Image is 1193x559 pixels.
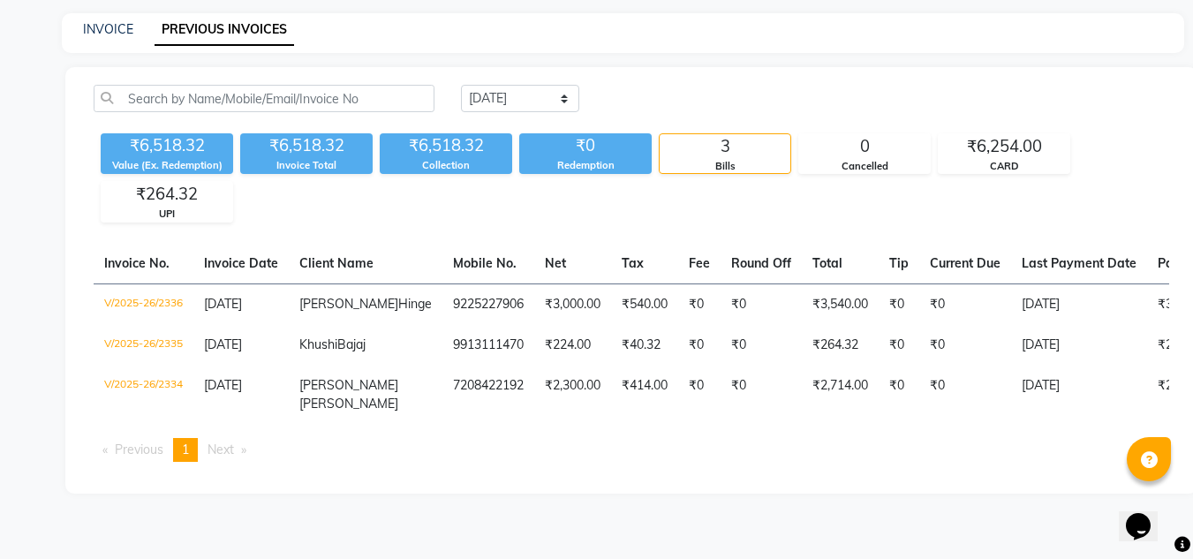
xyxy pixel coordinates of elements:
td: [DATE] [1011,366,1147,424]
div: Invoice Total [240,158,373,173]
nav: Pagination [94,438,1169,462]
td: ₹0 [678,325,721,366]
span: Last Payment Date [1022,255,1136,271]
td: ₹0 [721,366,802,424]
span: Invoice No. [104,255,170,271]
div: Redemption [519,158,652,173]
td: V/2025-26/2335 [94,325,193,366]
td: ₹0 [919,366,1011,424]
td: ₹0 [721,283,802,325]
td: ₹0 [879,366,919,424]
span: Client Name [299,255,374,271]
td: ₹2,300.00 [534,366,611,424]
div: 3 [660,134,790,159]
div: Bills [660,159,790,174]
span: Net [545,255,566,271]
span: Mobile No. [453,255,517,271]
div: ₹6,518.32 [240,133,373,158]
span: Previous [115,442,163,457]
span: 1 [182,442,189,457]
td: ₹0 [879,325,919,366]
div: ₹0 [519,133,652,158]
td: ₹0 [678,366,721,424]
span: [PERSON_NAME] [299,296,398,312]
td: 7208422192 [442,366,534,424]
div: ₹6,518.32 [101,133,233,158]
div: Value (Ex. Redemption) [101,158,233,173]
div: Collection [380,158,512,173]
span: [DATE] [204,336,242,352]
td: 9225227906 [442,283,534,325]
td: ₹3,000.00 [534,283,611,325]
div: UPI [102,207,232,222]
td: ₹0 [678,283,721,325]
td: [DATE] [1011,283,1147,325]
span: Current Due [930,255,1000,271]
div: CARD [939,159,1069,174]
span: Tip [889,255,909,271]
span: [PERSON_NAME] [299,396,398,412]
iframe: chat widget [1119,488,1175,541]
span: Round Off [731,255,791,271]
span: Fee [689,255,710,271]
td: [DATE] [1011,325,1147,366]
td: ₹40.32 [611,325,678,366]
span: Total [812,255,842,271]
td: ₹224.00 [534,325,611,366]
span: [DATE] [204,377,242,393]
a: INVOICE [83,21,133,37]
td: ₹540.00 [611,283,678,325]
span: [PERSON_NAME] [299,377,398,393]
div: 0 [799,134,930,159]
td: ₹264.32 [802,325,879,366]
td: ₹0 [919,325,1011,366]
span: Hinge [398,296,432,312]
td: ₹414.00 [611,366,678,424]
div: ₹6,254.00 [939,134,1069,159]
td: ₹0 [919,283,1011,325]
div: ₹264.32 [102,182,232,207]
td: ₹3,540.00 [802,283,879,325]
td: ₹0 [721,325,802,366]
div: ₹6,518.32 [380,133,512,158]
span: Bajaj [337,336,366,352]
td: ₹0 [879,283,919,325]
a: PREVIOUS INVOICES [155,14,294,46]
input: Search by Name/Mobile/Email/Invoice No [94,85,434,112]
td: V/2025-26/2334 [94,366,193,424]
td: 9913111470 [442,325,534,366]
td: V/2025-26/2336 [94,283,193,325]
span: Khushi [299,336,337,352]
span: Tax [622,255,644,271]
td: ₹2,714.00 [802,366,879,424]
span: Next [208,442,234,457]
span: [DATE] [204,296,242,312]
div: Cancelled [799,159,930,174]
span: Invoice Date [204,255,278,271]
